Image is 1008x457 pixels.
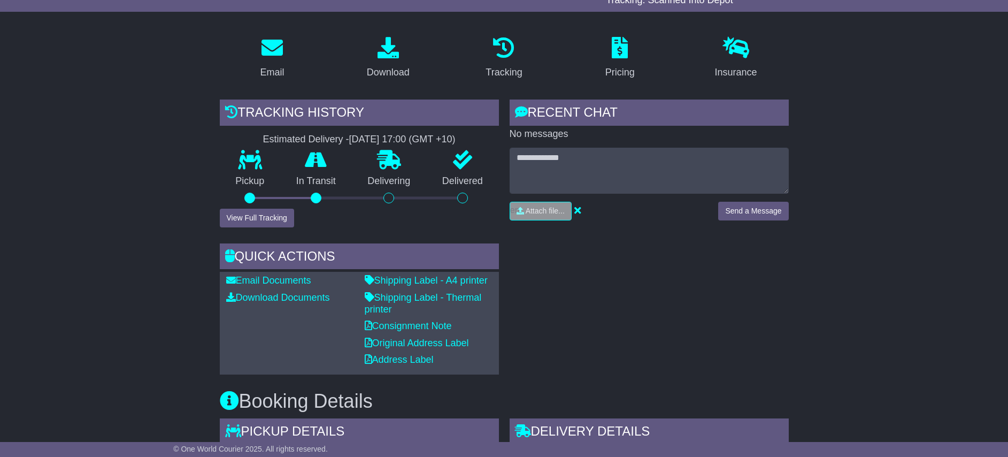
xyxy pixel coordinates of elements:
[220,391,789,412] h3: Booking Details
[220,243,499,272] div: Quick Actions
[426,176,499,187] p: Delivered
[173,445,328,453] span: © One World Courier 2025. All rights reserved.
[510,418,789,447] div: Delivery Details
[260,65,284,80] div: Email
[365,275,488,286] a: Shipping Label - A4 printer
[715,65,757,80] div: Insurance
[479,33,529,83] a: Tracking
[280,176,352,187] p: In Transit
[598,33,642,83] a: Pricing
[365,338,469,348] a: Original Address Label
[352,176,427,187] p: Delivering
[220,134,499,146] div: Estimated Delivery -
[349,134,456,146] div: [DATE] 17:00 (GMT +10)
[365,354,434,365] a: Address Label
[365,321,452,331] a: Consignment Note
[220,418,499,447] div: Pickup Details
[226,292,330,303] a: Download Documents
[220,100,499,128] div: Tracking history
[605,65,635,80] div: Pricing
[510,128,789,140] p: No messages
[220,209,294,227] button: View Full Tracking
[510,100,789,128] div: RECENT CHAT
[220,176,281,187] p: Pickup
[708,33,764,83] a: Insurance
[486,65,522,80] div: Tracking
[226,275,311,286] a: Email Documents
[718,202,788,220] button: Send a Message
[365,292,482,315] a: Shipping Label - Thermal printer
[360,33,417,83] a: Download
[253,33,291,83] a: Email
[367,65,410,80] div: Download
